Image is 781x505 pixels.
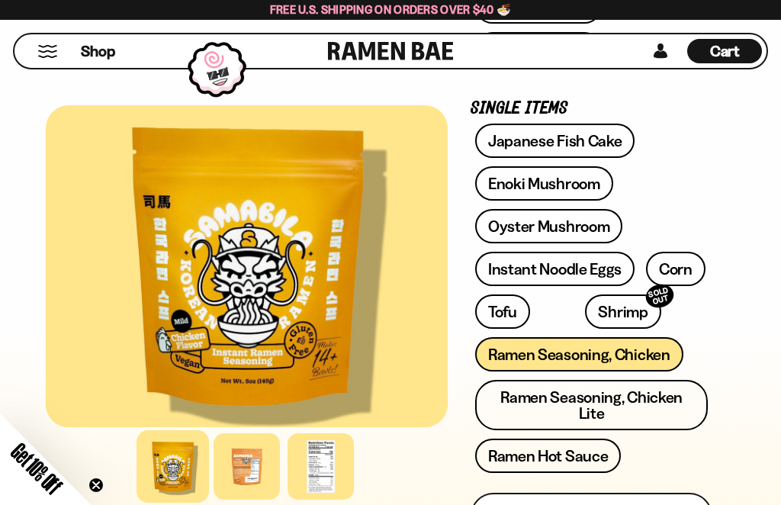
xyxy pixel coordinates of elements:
[270,2,512,17] span: Free U.S. Shipping on Orders over $40 🍜
[471,101,712,116] p: Single Items
[643,281,677,311] div: SOLD OUT
[475,439,622,473] a: Ramen Hot Sauce
[687,34,762,68] a: Cart
[475,294,530,329] a: Tofu
[475,209,623,243] a: Oyster Mushroom
[37,45,58,58] button: Mobile Menu Trigger
[81,39,115,63] a: Shop
[475,166,613,201] a: Enoki Mushroom
[475,124,635,158] a: Japanese Fish Cake
[475,380,709,430] a: Ramen Seasoning, Chicken Lite
[7,439,66,498] span: Get 10% Off
[475,252,635,286] a: Instant Noodle Eggs
[88,478,104,493] button: Close teaser
[81,41,115,62] span: Shop
[710,42,740,60] span: Cart
[646,252,705,286] a: Corn
[585,294,660,329] a: ShrimpSOLD OUT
